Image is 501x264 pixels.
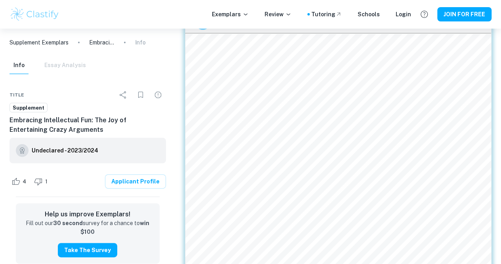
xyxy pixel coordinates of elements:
a: Tutoring [311,10,342,19]
a: Supplement [10,103,48,113]
span: Title [10,91,24,98]
p: Fill out our survey for a chance to [22,219,153,237]
a: Supplement Exemplars [10,38,69,47]
p: Embracing Intellectual Fun: The Joy of Entertaining Crazy Arguments [89,38,114,47]
p: Review [265,10,291,19]
div: Report issue [150,87,166,103]
h6: Embracing Intellectual Fun: The Joy of Entertaining Crazy Arguments [10,116,166,135]
button: Help and Feedback [417,8,431,21]
span: Supplement [10,104,47,112]
a: Undeclared - 2023/2024 [32,144,98,157]
span: 1 [41,178,52,186]
a: Applicant Profile [105,174,166,189]
img: Clastify logo [10,6,60,22]
strong: 30 second [53,220,83,226]
button: JOIN FOR FREE [437,7,491,21]
span: 4 [18,178,30,186]
button: Take the Survey [58,243,117,257]
button: Info [10,57,29,74]
h6: Undeclared - 2023/2024 [32,146,98,155]
a: Login [396,10,411,19]
div: Bookmark [133,87,149,103]
h6: Help us improve Exemplars! [22,210,153,219]
div: Like [10,175,30,188]
div: Dislike [32,175,52,188]
div: Share [115,87,131,103]
p: Exemplars [212,10,249,19]
a: Schools [358,10,380,19]
p: Info [135,38,146,47]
